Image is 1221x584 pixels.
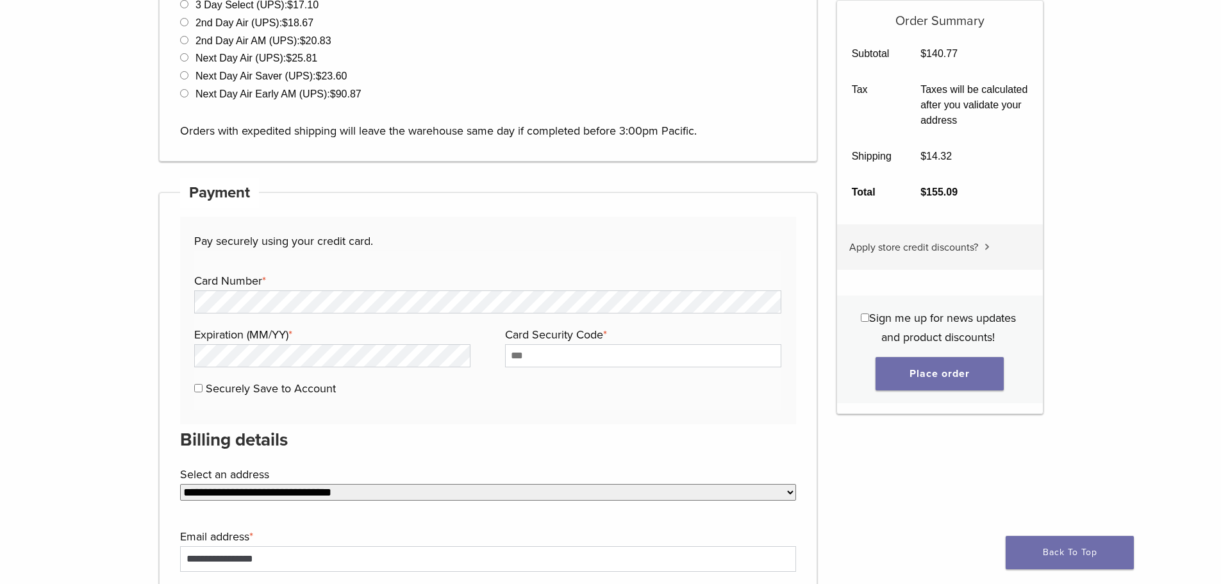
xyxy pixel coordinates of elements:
[194,271,778,290] label: Card Number
[316,71,322,81] span: $
[505,325,778,344] label: Card Security Code
[286,53,317,63] bdi: 25.81
[837,1,1043,29] h5: Order Summary
[920,48,958,59] bdi: 140.77
[180,178,260,208] h4: Payment
[869,311,1016,344] span: Sign me up for news updates and product discounts!
[206,381,336,396] label: Securely Save to Account
[920,187,958,197] bdi: 155.09
[330,88,361,99] bdi: 90.87
[837,138,906,174] th: Shipping
[920,48,926,59] span: $
[282,17,288,28] span: $
[920,151,952,162] bdi: 14.32
[194,231,781,251] p: Pay securely using your credit card.
[300,35,331,46] bdi: 20.83
[316,71,347,81] bdi: 23.60
[849,241,978,254] span: Apply store credit discounts?
[861,313,869,322] input: Sign me up for news updates and product discounts!
[194,325,467,344] label: Expiration (MM/YY)
[837,72,906,138] th: Tax
[837,36,906,72] th: Subtotal
[180,465,793,484] label: Select an address
[194,251,781,410] fieldset: Payment Info
[195,71,347,81] label: Next Day Air Saver (UPS):
[180,527,793,546] label: Email address
[195,88,361,99] label: Next Day Air Early AM (UPS):
[906,72,1043,138] td: Taxes will be calculated after you validate your address
[300,35,306,46] span: $
[984,244,990,250] img: caret.svg
[180,102,797,140] p: Orders with expedited shipping will leave the warehouse same day if completed before 3:00pm Pacific.
[837,174,906,210] th: Total
[282,17,313,28] bdi: 18.67
[195,35,331,46] label: 2nd Day Air AM (UPS):
[195,53,317,63] label: Next Day Air (UPS):
[330,88,336,99] span: $
[286,53,292,63] span: $
[920,151,926,162] span: $
[920,187,926,197] span: $
[1006,536,1134,569] a: Back To Top
[195,17,313,28] label: 2nd Day Air (UPS):
[180,424,797,455] h3: Billing details
[876,357,1004,390] button: Place order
